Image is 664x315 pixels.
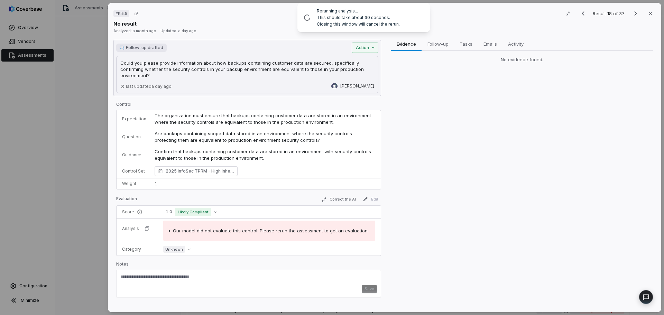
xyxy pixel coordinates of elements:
[317,8,400,13] span: Rerunning analysis...
[130,7,142,20] button: Copy link
[120,60,374,78] p: Could you please provide information about how backups containing customer data are secured, spec...
[166,168,234,175] span: 2025 InfoSec TPRM - High Inherent Risk (TruSight Supported) Operational Resilience
[155,131,353,143] span: Are backups containing scoped data stored in an environment where the security controls protectin...
[122,226,139,231] p: Analysis
[155,148,375,162] p: Confirm that backups containing customer data are stored in an environment with security controls...
[155,113,372,125] span: The organization must ensure that backups containing customer data are stored in an environment w...
[576,9,590,18] button: Previous result
[505,39,526,48] span: Activity
[122,152,146,158] p: Guidance
[391,56,653,63] div: No evidence found.
[593,10,626,17] p: Result 18 of 37
[122,134,146,140] p: Question
[317,15,400,20] span: This should take about 30 seconds.
[116,11,127,16] span: # K.5.5
[155,181,157,186] span: 1
[126,45,163,50] span: Follow-up drafted
[340,83,374,89] span: [PERSON_NAME]
[113,20,137,27] p: No result
[173,228,369,233] span: Our model did not evaluate this control. Please rerun the assessment to get an evaluation.
[122,181,146,186] p: Weight
[481,39,500,48] span: Emails
[629,9,643,18] button: Next result
[122,168,146,174] p: Control Set
[113,28,156,33] span: Analyzed: a month ago
[425,39,451,48] span: Follow-up
[457,39,475,48] span: Tasks
[122,247,155,252] p: Category
[160,28,196,33] span: Updated: a day ago
[163,246,185,253] span: Unknown
[175,208,211,216] span: Likely Compliant
[331,83,338,89] img: Jason Boland avatar
[120,84,172,89] p: last updated a day ago
[394,39,419,48] span: Evidence
[352,43,378,53] button: Action
[122,116,146,122] p: Expectation
[116,196,137,204] p: Evaluation
[116,261,381,270] p: Notes
[122,209,155,215] p: Score
[319,195,359,204] button: Correct the AI
[116,102,381,110] p: Control
[317,21,400,27] span: Closing this window will cancel the rerun.
[163,208,220,216] button: 1.0Likely Compliant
